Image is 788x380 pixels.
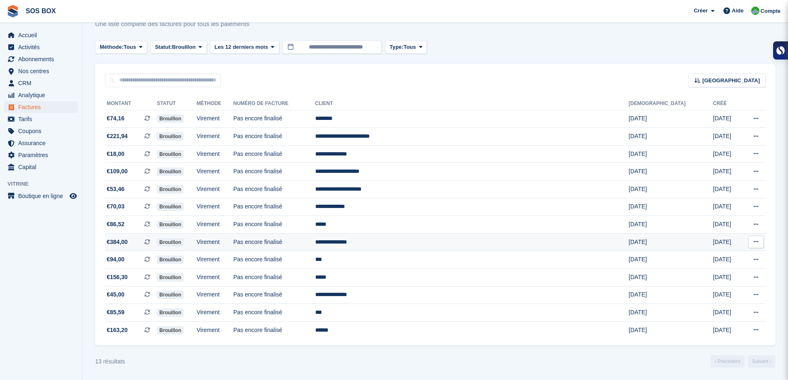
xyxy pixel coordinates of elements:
[315,97,629,110] th: Client
[18,125,68,137] span: Coupons
[7,5,19,17] img: stora-icon-8386f47178a22dfd0bd8f6a31ec36ba5ce8667c1dd55bd0f319d3a0aa187defe.svg
[105,97,157,110] th: Montant
[155,43,172,51] span: Statut:
[713,163,740,181] td: [DATE]
[4,77,78,89] a: menu
[215,43,268,51] span: Les 12 derniers mois
[18,149,68,161] span: Paramètres
[233,198,315,216] td: Pas encore finalisé
[702,76,760,85] span: [GEOGRAPHIC_DATA]
[233,181,315,198] td: Pas encore finalisé
[22,4,59,18] a: SOS BOX
[196,128,233,146] td: Virement
[157,185,184,194] span: Brouillon
[107,150,125,158] span: €18,00
[713,198,740,216] td: [DATE]
[107,238,128,246] span: €384,00
[4,101,78,113] a: menu
[157,326,184,335] span: Brouillon
[629,233,713,251] td: [DATE]
[196,145,233,163] td: Virement
[385,41,427,54] button: Type: Tous
[233,269,315,287] td: Pas encore finalisé
[748,355,776,368] a: Suivant
[157,291,184,299] span: Brouillon
[196,97,233,110] th: Méthode
[107,114,125,123] span: €74,16
[233,110,315,128] td: Pas encore finalisé
[196,110,233,128] td: Virement
[711,355,745,368] a: Précédent
[18,89,68,101] span: Analytique
[18,65,68,77] span: Nos centres
[124,43,136,51] span: Tous
[157,167,184,176] span: Brouillon
[95,357,125,366] div: 13 résultats
[196,198,233,216] td: Virement
[629,97,713,110] th: [DEMOGRAPHIC_DATA]
[713,97,740,110] th: Créé
[4,113,78,125] a: menu
[713,216,740,234] td: [DATE]
[196,286,233,304] td: Virement
[629,128,713,146] td: [DATE]
[713,286,740,304] td: [DATE]
[18,41,68,53] span: Activités
[107,326,128,335] span: €163,20
[18,113,68,125] span: Tarifs
[157,238,184,246] span: Brouillon
[18,29,68,41] span: Accueil
[107,185,125,194] span: €53,46
[196,163,233,181] td: Virement
[151,41,207,54] button: Statut: Brouillon
[4,41,78,53] a: menu
[95,19,249,29] p: Une liste complète des factures pour tous les paiements
[629,321,713,339] td: [DATE]
[233,216,315,234] td: Pas encore finalisé
[233,321,315,339] td: Pas encore finalisé
[629,198,713,216] td: [DATE]
[18,161,68,173] span: Capital
[713,251,740,269] td: [DATE]
[233,251,315,269] td: Pas encore finalisé
[157,132,184,141] span: Brouillon
[157,220,184,229] span: Brouillon
[7,180,82,188] span: Vitrine
[196,216,233,234] td: Virement
[107,202,125,211] span: €70,03
[4,53,78,65] a: menu
[18,77,68,89] span: CRM
[629,181,713,198] td: [DATE]
[4,190,78,202] a: menu
[107,308,125,317] span: €85,59
[629,216,713,234] td: [DATE]
[233,163,315,181] td: Pas encore finalisé
[233,97,315,110] th: Numéro de facture
[713,304,740,322] td: [DATE]
[629,286,713,304] td: [DATE]
[761,7,781,15] span: Compte
[732,7,743,15] span: Aide
[709,355,777,368] nav: Page
[196,181,233,198] td: Virement
[629,251,713,269] td: [DATE]
[403,43,416,51] span: Tous
[629,163,713,181] td: [DATE]
[100,43,124,51] span: Méthode:
[107,290,125,299] span: €45,00
[390,43,404,51] span: Type:
[157,273,184,282] span: Brouillon
[4,149,78,161] a: menu
[629,110,713,128] td: [DATE]
[172,43,196,51] span: Brouillon
[18,137,68,149] span: Assurance
[196,251,233,269] td: Virement
[713,269,740,287] td: [DATE]
[629,269,713,287] td: [DATE]
[68,191,78,201] a: Boutique d'aperçu
[107,220,125,229] span: €86,52
[4,29,78,41] a: menu
[107,273,128,282] span: €156,30
[713,110,740,128] td: [DATE]
[233,304,315,322] td: Pas encore finalisé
